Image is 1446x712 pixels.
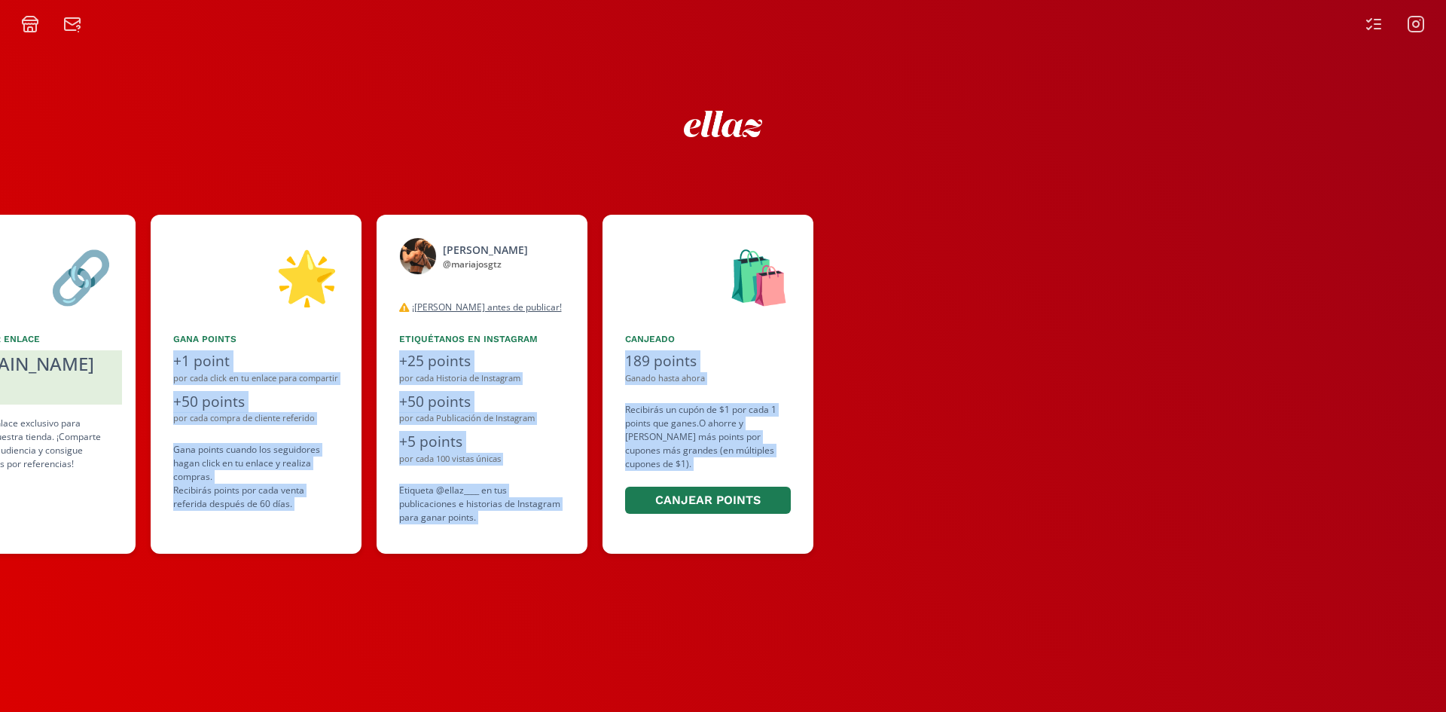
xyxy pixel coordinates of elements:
div: Gana points cuando los seguidores hagan click en tu enlace y realiza compras . Recibirás points p... [173,443,339,511]
img: 525050199_18512760718046805_4512899896718383322_n.jpg [399,237,437,275]
div: Ganado hasta ahora [625,372,791,385]
u: ¡[PERSON_NAME] antes de publicar! [412,301,562,313]
div: Gana points [173,332,339,346]
div: Etiqueta @ellaz____ en tus publicaciones e historias de Instagram para ganar points. [399,484,565,524]
div: +50 points [399,391,565,413]
div: [PERSON_NAME] [443,242,528,258]
div: @ mariajosgtz [443,258,528,271]
div: +1 point [173,350,339,372]
div: 🌟 [173,237,339,314]
div: 🛍️ [625,237,791,314]
div: Canjeado [625,332,791,346]
div: +5 points [399,431,565,453]
button: Canjear points [625,487,791,515]
div: 189 points [625,350,791,372]
div: por cada Historia de Instagram [399,372,565,385]
div: por cada Publicación de Instagram [399,412,565,425]
div: por cada 100 vistas únicas [399,453,565,466]
div: Recibirás un cupón de $1 por cada 1 points que ganes. O ahorre y [PERSON_NAME] más points por cup... [625,403,791,517]
div: por cada click en tu enlace para compartir [173,372,339,385]
div: +25 points [399,350,565,372]
img: ew9eVGDHp6dD [684,111,763,137]
div: por cada compra de cliente referido [173,412,339,425]
div: +50 points [173,391,339,413]
div: Etiquétanos en Instagram [399,332,565,346]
